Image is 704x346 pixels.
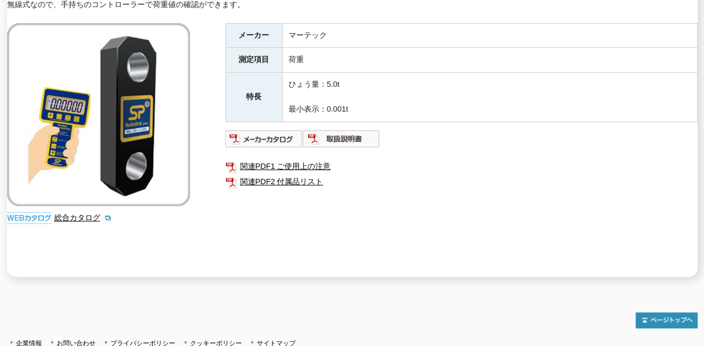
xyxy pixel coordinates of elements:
[225,129,303,148] img: メーカーカタログ
[282,23,697,48] td: マーテック
[225,137,303,146] a: メーカーカタログ
[225,174,698,190] a: 関連PDF2 付属品リスト
[7,212,51,224] img: webカタログ
[225,23,282,48] th: メーカー
[303,137,380,146] a: 取扱説明書
[7,23,190,206] img: 荷重測定器（無線式ロードセル）ラジオリンク・プラスシリーズ RLP5T
[282,48,697,73] td: 荷重
[636,312,698,328] img: トップページへ
[225,73,282,122] th: 特長
[225,48,282,73] th: 測定項目
[225,159,698,174] a: 関連PDF1 ご使用上の注意
[54,213,112,222] a: 総合カタログ
[282,73,697,122] td: ひょう量：5.0t 最小表示：0.001t
[303,129,380,148] img: 取扱説明書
